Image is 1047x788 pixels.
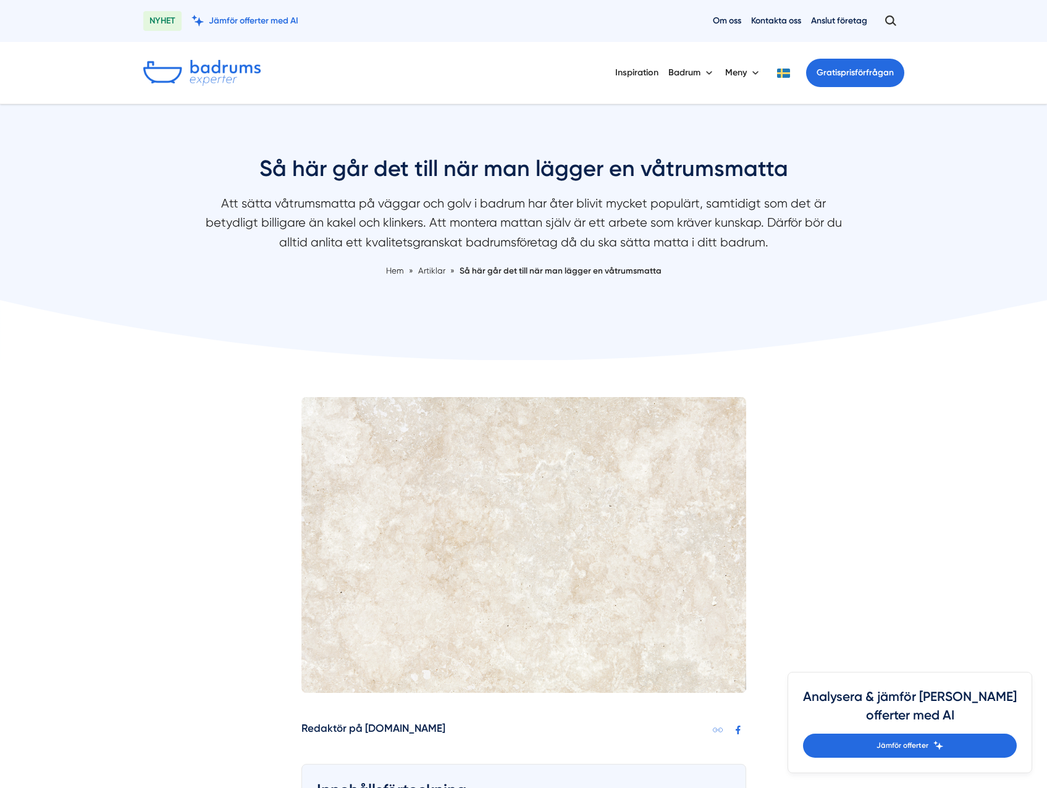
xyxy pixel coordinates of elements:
[301,720,445,740] h5: Redaktör på [DOMAIN_NAME]
[806,59,904,87] a: Gratisprisförfrågan
[877,740,928,752] span: Jämför offerter
[751,15,801,27] a: Kontakta oss
[209,15,298,27] span: Jämför offerter med AI
[713,15,741,27] a: Om oss
[386,266,404,275] a: Hem
[418,266,445,275] span: Artiklar
[710,722,726,737] a: Kopiera länk
[725,57,762,89] button: Meny
[143,11,182,31] span: NYHET
[817,67,841,78] span: Gratis
[803,687,1017,734] h4: Analysera & jämför [PERSON_NAME] offerter med AI
[143,60,261,86] img: Badrumsexperter.se logotyp
[460,266,662,275] a: Så här går det till när man lägger en våtrumsmatta
[668,57,715,89] button: Badrum
[409,264,413,277] span: »
[191,15,298,27] a: Jämför offerter med AI
[803,734,1017,758] a: Jämför offerter
[301,397,746,692] img: våtrumsmatta
[811,15,867,27] a: Anslut företag
[615,57,658,88] a: Inspiration
[196,154,851,194] h1: Så här går det till när man lägger en våtrumsmatta
[450,264,455,277] span: »
[733,725,743,735] svg: Facebook
[196,264,851,277] nav: Breadcrumb
[731,722,746,737] a: Dela på Facebook
[196,194,851,258] p: Att sätta våtrumsmatta på väggar och golv i badrum har åter blivit mycket populärt, samtidigt som...
[418,266,447,275] a: Artiklar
